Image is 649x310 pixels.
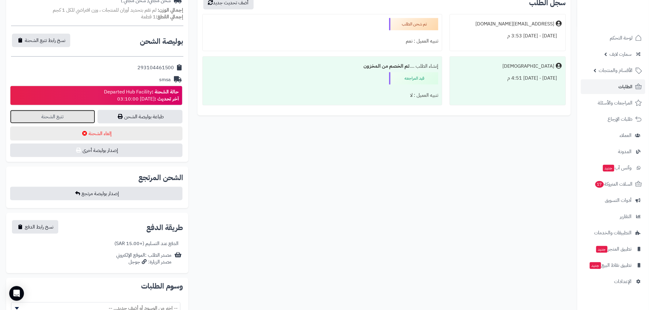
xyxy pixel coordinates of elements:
[594,229,632,237] span: التطبيقات والخدمات
[138,174,183,181] h2: الشحن المرتجع
[116,259,172,266] div: مصدر الزيارة: جوجل
[581,177,645,191] a: السلات المتروكة17
[581,144,645,159] a: المدونة
[620,131,632,140] span: العملاء
[581,112,645,127] a: طلبات الإرجاع
[599,66,633,75] span: الأقسام والمنتجات
[389,72,438,85] div: قيد المراجعه
[53,6,156,14] span: لم تقم بتحديد أوزان للمنتجات ، وزن افتراضي للكل 1 كجم
[581,128,645,143] a: العملاء
[581,225,645,240] a: التطبيقات والخدمات
[581,79,645,94] a: الطلبات
[206,60,438,72] div: إنشاء الطلب ....
[158,6,183,14] strong: إجمالي الوزن:
[620,212,632,221] span: التقارير
[608,115,633,123] span: طلبات الإرجاع
[206,89,438,101] div: تنبيه العميل : لا
[25,37,65,44] span: نسخ رابط تتبع الشحنة
[618,147,632,156] span: المدونة
[10,110,95,123] a: تتبع الشحنة
[595,180,633,188] span: السلات المتروكة
[610,34,633,42] span: لوحة التحكم
[581,161,645,175] a: وآتس آبجديد
[25,223,53,231] span: نسخ رابط الدفع
[589,261,632,270] span: تطبيق نقاط البيع
[581,258,645,273] a: تطبيق نقاط البيعجديد
[206,35,438,47] div: تنبيه العميل : نعم
[11,283,183,290] h2: وسوم الطلبات
[155,95,179,103] strong: آخر تحديث :
[12,220,58,234] button: نسخ رابط الدفع
[389,18,438,30] div: تم شحن الطلب
[605,196,632,205] span: أدوات التسويق
[98,110,182,123] a: طباعة بوليصة الشحن
[114,240,179,247] div: الدفع عند التسليم (+15.00 SAR)
[603,165,614,172] span: جديد
[598,99,633,107] span: المراجعات والأسئلة
[614,277,632,286] span: الإعدادات
[137,64,174,71] div: 293104461500
[610,50,632,59] span: سمارت لايف
[581,242,645,256] a: تطبيق المتجرجديد
[140,38,183,45] h2: بوليصة الشحن
[116,252,172,266] div: مصدر الطلب :الموقع الإلكتروني
[141,13,183,21] small: 1 قطعة
[590,262,601,269] span: جديد
[454,72,562,84] div: [DATE] - [DATE] 4:51 م
[152,88,179,96] strong: حالة الشحنة :
[581,209,645,224] a: التقارير
[9,286,24,301] div: Open Intercom Messenger
[607,17,643,30] img: logo-2.png
[104,89,179,103] div: Departed Hub Facility [DATE] 03:10:00
[475,21,555,28] div: [EMAIL_ADDRESS][DOMAIN_NAME]
[602,164,632,172] span: وآتس آب
[596,246,608,253] span: جديد
[619,82,633,91] span: الطلبات
[581,274,645,289] a: الإعدادات
[10,127,182,141] button: إلغاء الشحنة
[581,31,645,45] a: لوحة التحكم
[146,224,183,231] h2: طريقة الدفع
[10,144,182,157] button: إصدار بوليصة أخرى
[503,63,555,70] div: [DEMOGRAPHIC_DATA]
[363,62,409,70] b: تم الخصم من المخزون
[454,30,562,42] div: [DATE] - [DATE] 3:53 م
[12,34,70,47] button: نسخ رابط تتبع الشحنة
[595,181,604,188] span: 17
[581,96,645,110] a: المراجعات والأسئلة
[159,76,171,83] div: smsa
[10,187,182,200] button: إصدار بوليصة مرتجع
[581,193,645,208] a: أدوات التسويق
[596,245,632,253] span: تطبيق المتجر
[156,13,183,21] strong: إجمالي القطع:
